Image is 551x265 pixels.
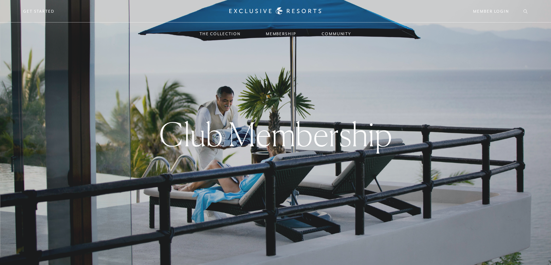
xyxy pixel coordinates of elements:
[314,23,359,44] a: Community
[259,23,304,44] a: Membership
[159,118,392,151] h1: Club Membership
[473,8,509,15] a: Member Login
[192,23,248,44] a: The Collection
[23,8,55,15] a: Get Started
